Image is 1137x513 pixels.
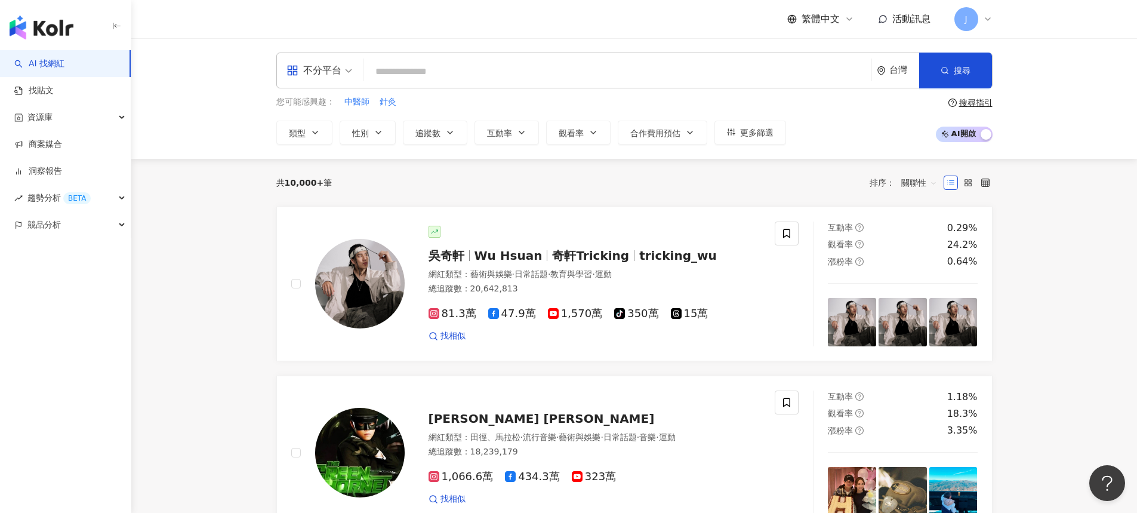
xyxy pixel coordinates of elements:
[671,308,708,320] span: 15萬
[344,96,369,108] span: 中醫師
[892,13,930,24] span: 活動訊息
[285,178,324,188] span: 10,000+
[828,392,853,401] span: 互動率
[947,407,978,420] div: 18.3%
[289,128,306,138] span: 類型
[429,248,464,263] span: 吳奇軒
[855,426,864,435] span: question-circle
[828,298,876,346] img: post-image
[959,98,993,107] div: 搜尋指引
[548,269,550,279] span: ·
[380,96,396,108] span: 針灸
[600,432,603,442] span: ·
[855,409,864,417] span: question-circle
[877,66,886,75] span: environment
[470,432,520,442] span: 田徑、馬拉松
[855,223,864,232] span: question-circle
[901,173,937,192] span: 關聯性
[344,96,370,109] button: 中醫師
[947,424,978,437] div: 3.35%
[870,173,944,192] div: 排序：
[440,330,466,342] span: 找相似
[879,298,927,346] img: post-image
[559,432,600,442] span: 藝術與娛樂
[740,128,774,137] span: 更多篩選
[488,308,536,320] span: 47.9萬
[440,493,466,505] span: 找相似
[474,121,539,145] button: 互動率
[572,471,616,483] span: 323萬
[947,255,978,268] div: 0.64%
[550,269,592,279] span: 教育與學習
[315,408,405,497] img: KOL Avatar
[429,493,466,505] a: 找相似
[429,308,476,320] span: 81.3萬
[470,269,512,279] span: 藝術與娛樂
[948,99,957,107] span: question-circle
[828,408,853,418] span: 觀看率
[429,330,466,342] a: 找相似
[286,64,298,76] span: appstore
[276,121,332,145] button: 類型
[286,61,341,80] div: 不分平台
[276,207,993,361] a: KOL Avatar吳奇軒Wu Hsuan奇軒Trickingtricking_wu網紅類型：藝術與娛樂·日常話題·教育與學習·運動總追蹤數：20,642,81381.3萬47.9萬1,570萬...
[276,178,332,188] div: 共 筆
[828,239,853,249] span: 觀看率
[14,165,62,177] a: 洞察報告
[546,121,611,145] button: 觀看率
[429,269,761,281] div: 網紅類型 ：
[512,269,514,279] span: ·
[429,446,761,458] div: 總追蹤數 ： 18,239,179
[618,121,707,145] button: 合作費用預估
[828,257,853,266] span: 漲粉率
[276,96,335,108] span: 您可能感興趣：
[659,432,676,442] span: 運動
[595,269,612,279] span: 運動
[27,104,53,131] span: 資源庫
[340,121,396,145] button: 性別
[947,238,978,251] div: 24.2%
[27,211,61,238] span: 競品分析
[714,121,786,145] button: 更多篩選
[315,239,405,328] img: KOL Avatar
[592,269,594,279] span: ·
[10,16,73,39] img: logo
[429,411,655,426] span: [PERSON_NAME] [PERSON_NAME]
[403,121,467,145] button: 追蹤數
[429,283,761,295] div: 總追蹤數 ： 20,642,813
[523,432,556,442] span: 流行音樂
[639,248,717,263] span: tricking_wu
[27,185,91,211] span: 趨勢分析
[552,248,629,263] span: 奇軒Tricking
[889,65,919,75] div: 台灣
[379,96,397,109] button: 針灸
[352,128,369,138] span: 性別
[954,66,970,75] span: 搜尋
[487,128,512,138] span: 互動率
[637,432,639,442] span: ·
[556,432,559,442] span: ·
[520,432,523,442] span: ·
[919,53,992,88] button: 搜尋
[802,13,840,26] span: 繁體中文
[14,58,64,70] a: searchAI 找網紅
[63,192,91,204] div: BETA
[855,257,864,266] span: question-circle
[505,471,560,483] span: 434.3萬
[559,128,584,138] span: 觀看率
[828,426,853,435] span: 漲粉率
[855,240,864,248] span: question-circle
[965,13,967,26] span: J
[514,269,548,279] span: 日常話題
[947,222,978,235] div: 0.29%
[656,432,658,442] span: ·
[1089,465,1125,501] iframe: Help Scout Beacon - Open
[14,139,62,150] a: 商案媒合
[603,432,637,442] span: 日常話題
[614,308,658,320] span: 350萬
[639,432,656,442] span: 音樂
[429,432,761,444] div: 網紅類型 ：
[474,248,543,263] span: Wu Hsuan
[630,128,680,138] span: 合作費用預估
[828,223,853,232] span: 互動率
